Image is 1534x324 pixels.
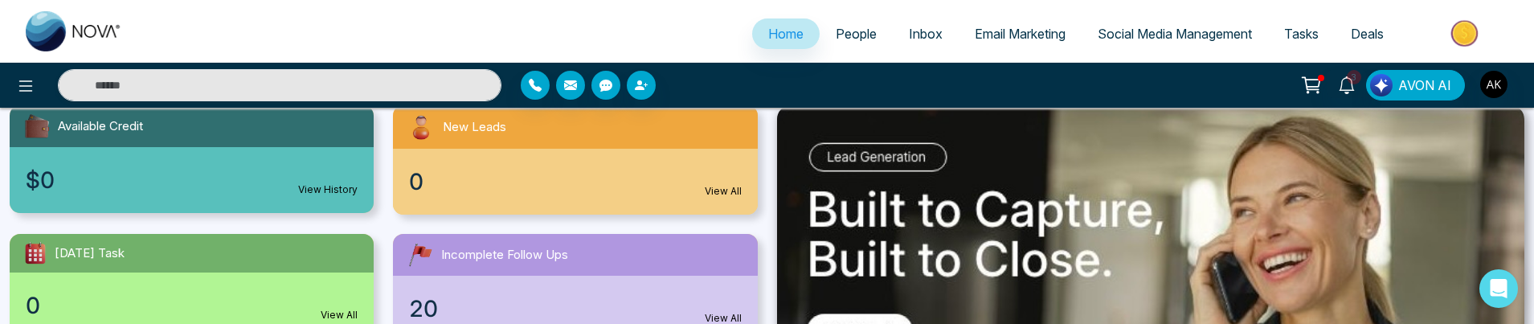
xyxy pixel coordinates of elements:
span: [DATE] Task [55,244,125,263]
span: 0 [26,289,40,322]
button: AVON AI [1366,70,1465,100]
a: Home [752,18,820,49]
img: newLeads.svg [406,112,436,142]
a: 3 [1327,70,1366,98]
span: Home [768,26,804,42]
span: Inbox [909,26,943,42]
img: Market-place.gif [1408,15,1524,51]
a: View All [705,184,742,199]
a: View All [321,308,358,322]
img: availableCredit.svg [22,112,51,141]
span: 0 [409,165,423,199]
img: Lead Flow [1370,74,1393,96]
span: People [836,26,877,42]
a: Social Media Management [1082,18,1268,49]
span: Incomplete Follow Ups [441,246,568,265]
img: todayTask.svg [22,240,48,266]
a: People [820,18,893,49]
span: AVON AI [1398,76,1451,95]
span: 3 [1347,70,1361,84]
span: Social Media Management [1098,26,1252,42]
a: New Leads0View All [383,105,767,215]
span: $0 [26,163,55,197]
span: Email Marketing [975,26,1066,42]
a: Deals [1335,18,1400,49]
img: Nova CRM Logo [26,11,122,51]
a: Email Marketing [959,18,1082,49]
a: View History [298,183,358,197]
span: Tasks [1284,26,1319,42]
img: followUps.svg [406,240,435,269]
span: Deals [1351,26,1384,42]
a: Inbox [893,18,959,49]
span: New Leads [443,118,506,137]
a: Tasks [1268,18,1335,49]
span: Available Credit [58,117,143,136]
img: User Avatar [1480,71,1507,98]
div: Open Intercom Messenger [1479,269,1518,308]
